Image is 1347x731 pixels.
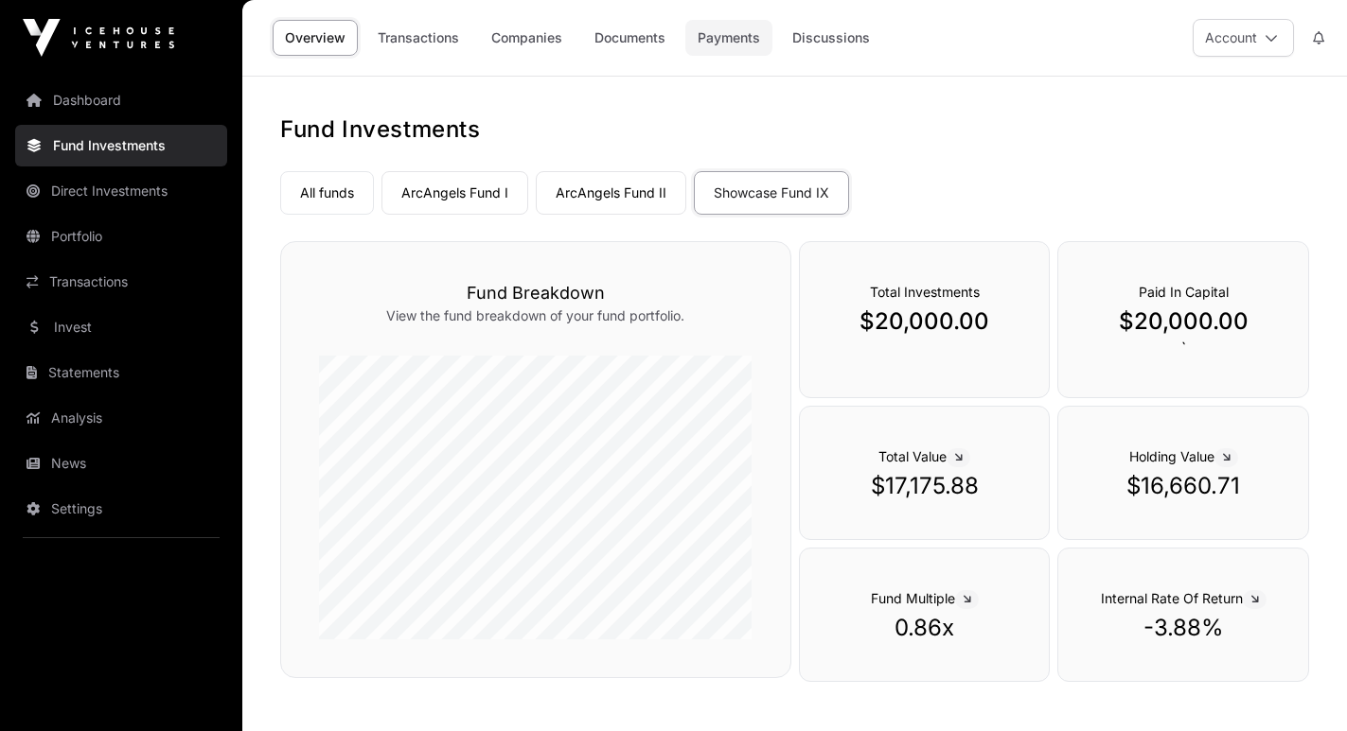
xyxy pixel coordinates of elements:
p: View the fund breakdown of your fund portfolio. [319,306,753,325]
a: All funds [280,171,374,215]
p: $16,660.71 [1096,471,1270,501]
span: Total Investments [870,284,980,300]
a: Analysis [15,397,227,439]
a: News [15,443,227,484]
span: Internal Rate Of Return [1101,590,1267,606]
span: Total Value [878,448,970,464]
a: Companies [479,20,575,56]
a: Fund Investments [15,125,227,166]
a: Direct Investments [15,170,227,212]
div: ` [1057,241,1309,398]
p: $20,000.00 [838,306,1012,337]
iframe: Chat Widget [1252,640,1347,731]
a: ArcAngels Fund II [536,171,686,215]
a: Showcase Fund IX [694,171,849,215]
h1: Fund Investments [280,114,1309,145]
p: -3.88% [1096,613,1270,643]
a: Payments [685,20,772,56]
a: Invest [15,306,227,348]
span: Fund Multiple [871,590,979,606]
span: Paid In Capital [1139,284,1229,300]
a: Transactions [15,261,227,303]
span: Holding Value [1129,448,1238,464]
a: ArcAngels Fund I [381,171,528,215]
p: 0.86x [838,613,1012,643]
a: Overview [273,20,358,56]
a: Documents [582,20,678,56]
a: Dashboard [15,79,227,121]
p: $17,175.88 [838,471,1012,501]
img: Icehouse Ventures Logo [23,19,174,57]
button: Account [1193,19,1294,57]
p: $20,000.00 [1096,306,1270,337]
a: Portfolio [15,216,227,257]
h3: Fund Breakdown [319,280,753,306]
a: Transactions [365,20,471,56]
a: Statements [15,352,227,393]
a: Settings [15,488,227,530]
a: Discussions [780,20,882,56]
